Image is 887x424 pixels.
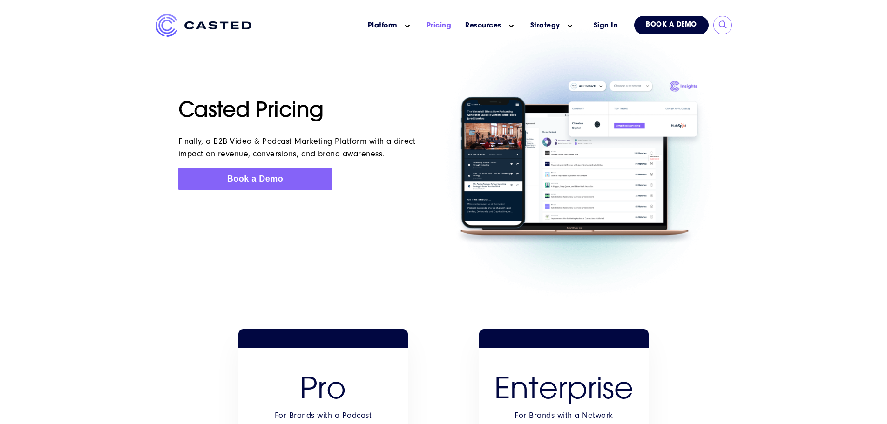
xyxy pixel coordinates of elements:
[427,21,452,31] a: Pricing
[493,373,635,409] h2: Enterprise
[634,16,709,34] a: Book a Demo
[156,14,251,37] img: Casted_Logo_Horizontal_FullColor_PUR_BLUE
[252,373,394,409] h3: Pro
[530,21,560,31] a: Strategy
[582,16,630,36] a: Sign In
[227,174,284,183] span: Book a Demo
[493,409,635,422] div: For Brands with a Network
[449,77,709,249] img: prod_chot
[178,168,332,190] a: Book a Demo
[178,99,438,124] h1: Casted Pricing
[718,20,728,30] input: Submit
[465,21,501,31] a: Resources
[368,21,398,31] a: Platform
[252,409,394,422] div: For Brands with a Podcast
[178,135,417,160] div: Finally, a B2B Video & Podcast Marketing Platform with a direct impact on revenue, conversions, a...
[265,14,582,38] nav: Main menu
